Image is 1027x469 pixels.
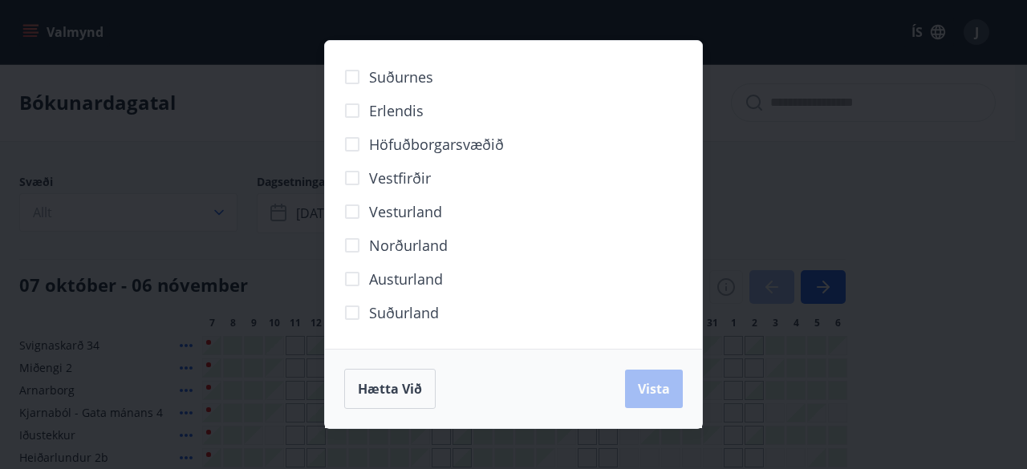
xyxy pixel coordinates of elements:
span: Vestfirðir [369,168,431,188]
span: Austurland [369,269,443,289]
span: Vesturland [369,201,442,222]
button: Hætta við [344,369,436,409]
span: Suðurnes [369,67,433,87]
span: Hætta við [358,380,422,398]
span: Höfuðborgarsvæðið [369,134,504,155]
span: Suðurland [369,302,439,323]
span: Erlendis [369,100,424,121]
span: Norðurland [369,235,448,256]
